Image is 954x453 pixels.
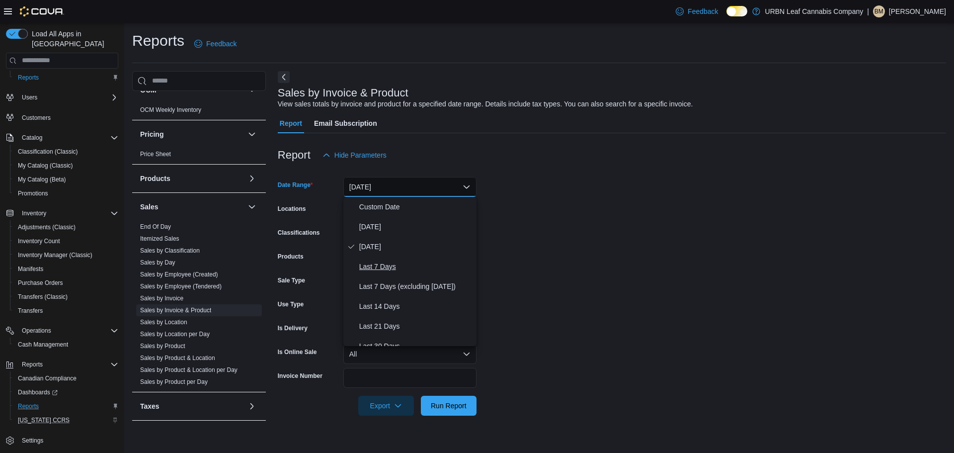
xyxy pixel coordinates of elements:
[22,209,46,217] span: Inventory
[359,221,473,233] span: [DATE]
[18,279,63,287] span: Purchase Orders
[18,189,48,197] span: Promotions
[278,229,320,237] label: Classifications
[10,145,122,159] button: Classification (Classic)
[18,251,92,259] span: Inventory Manager (Classic)
[18,341,68,349] span: Cash Management
[14,263,47,275] a: Manifests
[140,342,185,350] span: Sales by Product
[14,146,82,158] a: Classification (Classic)
[18,132,46,144] button: Catalog
[140,378,208,385] a: Sales by Product per Day
[18,434,118,447] span: Settings
[18,162,73,170] span: My Catalog (Classic)
[140,401,244,411] button: Taxes
[140,129,244,139] button: Pricing
[14,249,96,261] a: Inventory Manager (Classic)
[14,386,62,398] a: Dashboards
[246,400,258,412] button: Taxes
[140,295,183,302] a: Sales by Invoice
[190,34,240,54] a: Feedback
[132,104,266,120] div: OCM
[140,283,222,290] a: Sales by Employee (Tendered)
[14,221,118,233] span: Adjustments (Classic)
[22,327,51,335] span: Operations
[140,259,175,267] span: Sales by Day
[14,386,118,398] span: Dashboards
[14,221,79,233] a: Adjustments (Classic)
[278,276,305,284] label: Sale Type
[140,343,185,350] a: Sales by Product
[874,5,883,17] span: BM
[18,435,47,447] a: Settings
[140,271,218,278] a: Sales by Employee (Created)
[140,366,238,373] a: Sales by Product & Location per Day
[2,433,122,448] button: Settings
[246,128,258,140] button: Pricing
[132,148,266,164] div: Pricing
[14,187,118,199] span: Promotions
[14,400,118,412] span: Reports
[140,106,201,113] a: OCM Weekly Inventory
[140,331,210,338] a: Sales by Location per Day
[22,437,43,445] span: Settings
[18,293,68,301] span: Transfers (Classic)
[18,91,41,103] button: Users
[765,5,864,17] p: URBN Leaf Cannabis Company
[14,174,70,185] a: My Catalog (Beta)
[2,358,122,371] button: Reports
[20,6,64,16] img: Cova
[14,400,43,412] a: Reports
[873,5,885,17] div: Bailey MacDonald
[18,307,43,315] span: Transfers
[206,39,237,49] span: Feedback
[140,247,200,254] a: Sales by Classification
[278,324,308,332] label: Is Delivery
[18,416,70,424] span: [US_STATE] CCRS
[140,306,211,314] span: Sales by Invoice & Product
[359,300,473,312] span: Last 14 Days
[140,282,222,290] span: Sales by Employee (Tendered)
[140,259,175,266] a: Sales by Day
[14,305,118,317] span: Transfers
[18,325,118,337] span: Operations
[14,174,118,185] span: My Catalog (Beta)
[2,206,122,220] button: Inventory
[14,263,118,275] span: Manifests
[18,359,47,370] button: Reports
[246,201,258,213] button: Sales
[358,396,414,416] button: Export
[672,1,722,21] a: Feedback
[140,378,208,386] span: Sales by Product per Day
[140,271,218,278] span: Sales by Employee (Created)
[359,340,473,352] span: Last 30 Days
[14,235,64,247] a: Inventory Count
[14,305,47,317] a: Transfers
[2,324,122,338] button: Operations
[359,241,473,253] span: [DATE]
[14,146,118,158] span: Classification (Classic)
[688,6,718,16] span: Feedback
[10,338,122,352] button: Cash Management
[18,111,118,124] span: Customers
[14,160,118,172] span: My Catalog (Classic)
[140,307,211,314] a: Sales by Invoice & Product
[14,160,77,172] a: My Catalog (Classic)
[140,129,163,139] h3: Pricing
[10,248,122,262] button: Inventory Manager (Classic)
[278,181,313,189] label: Date Range
[18,207,50,219] button: Inventory
[14,414,74,426] a: [US_STATE] CCRS
[278,71,290,83] button: Next
[278,87,408,99] h3: Sales by Invoice & Product
[726,6,747,16] input: Dark Mode
[140,106,201,114] span: OCM Weekly Inventory
[140,150,171,158] span: Price Sheet
[140,174,244,183] button: Products
[140,354,215,362] span: Sales by Product & Location
[10,371,122,385] button: Canadian Compliance
[18,265,43,273] span: Manifests
[140,202,244,212] button: Sales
